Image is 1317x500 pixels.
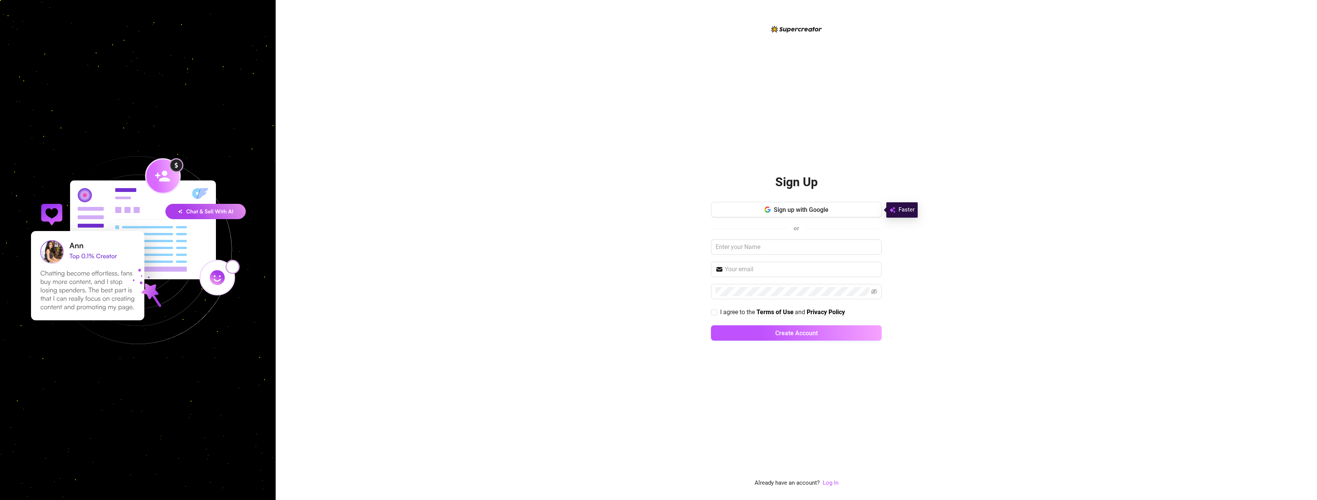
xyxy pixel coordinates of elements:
span: Create Account [775,330,818,337]
a: Log In [823,479,838,488]
img: logo-BBDzfeDw.svg [771,26,822,33]
a: Log In [823,479,838,486]
img: signup-background-D0MIrEPF.svg [5,118,270,383]
button: Create Account [711,325,882,341]
input: Enter your Name [711,239,882,255]
span: and [795,308,807,316]
img: svg%3e [889,205,895,215]
span: Faster [899,205,915,215]
strong: Terms of Use [757,308,794,316]
h2: Sign Up [775,174,818,190]
span: I agree to the [720,308,757,316]
a: Privacy Policy [807,308,845,316]
input: Your email [725,265,877,274]
button: Sign up with Google [711,202,882,217]
a: Terms of Use [757,308,794,316]
strong: Privacy Policy [807,308,845,316]
span: or [794,225,799,232]
span: Already have an account? [755,479,820,488]
span: eye-invisible [871,289,877,295]
span: Sign up with Google [774,206,828,213]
